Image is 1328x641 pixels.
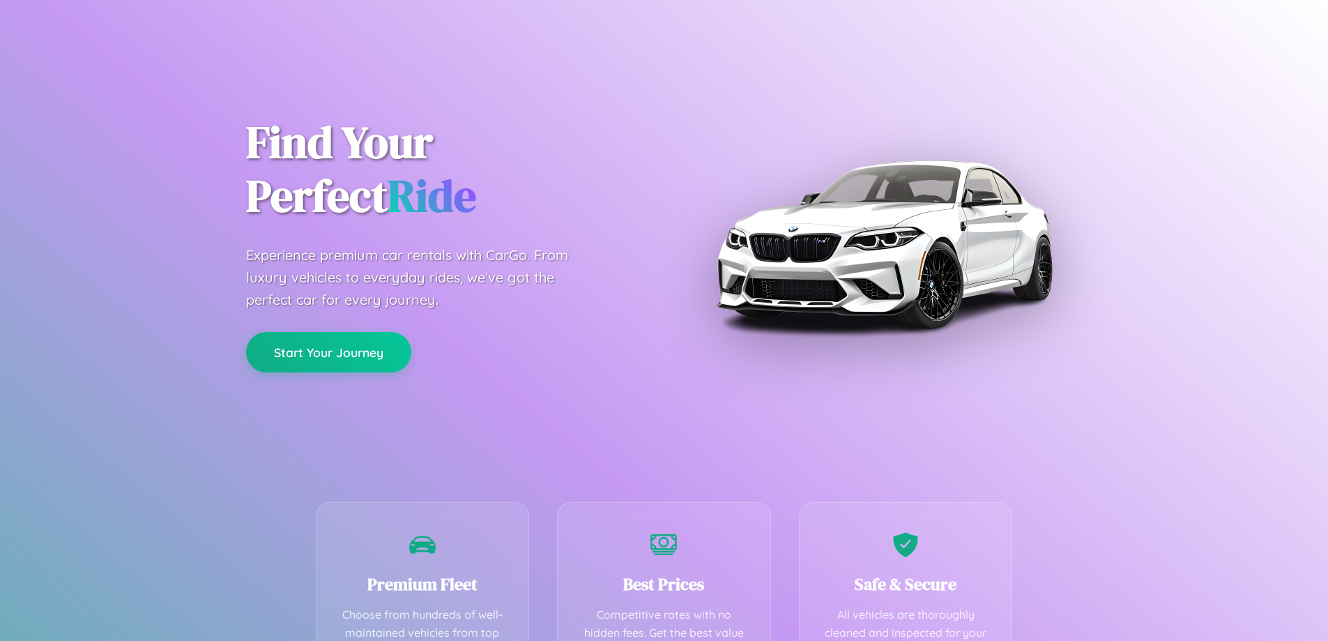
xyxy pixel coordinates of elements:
[821,573,991,596] h3: Safe & Secure
[579,573,749,596] h3: Best Prices
[246,116,643,223] h1: Find Your Perfect
[710,70,1058,418] img: Premium BMW car rental vehicle
[246,332,411,372] button: Start Your Journey
[246,244,595,311] p: Experience premium car rentals with CarGo. From luxury vehicles to everyday rides, we've got the ...
[388,165,476,226] span: Ride
[337,573,508,596] h3: Premium Fleet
